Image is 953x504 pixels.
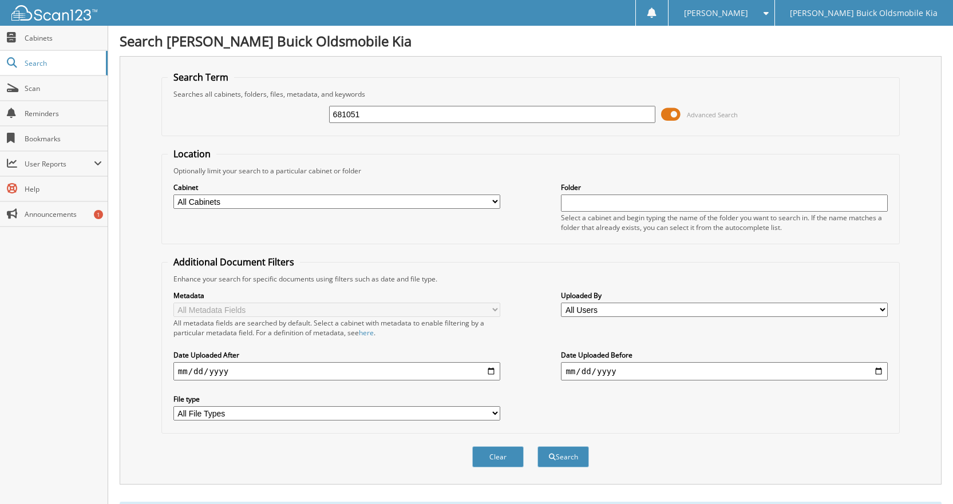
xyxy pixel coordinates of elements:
input: end [561,362,888,380]
button: Search [537,446,589,467]
span: Advanced Search [687,110,738,119]
div: Optionally limit your search to a particular cabinet or folder [168,166,893,176]
label: Uploaded By [561,291,888,300]
label: File type [173,394,500,404]
span: Reminders [25,109,102,118]
div: Searches all cabinets, folders, files, metadata, and keywords [168,89,893,99]
span: Bookmarks [25,134,102,144]
legend: Search Term [168,71,234,84]
span: Help [25,184,102,194]
label: Metadata [173,291,500,300]
a: here [359,328,374,338]
span: [PERSON_NAME] Buick Oldsmobile Kia [790,10,938,17]
img: scan123-logo-white.svg [11,5,97,21]
span: Scan [25,84,102,93]
legend: Location [168,148,216,160]
div: 1 [94,210,103,219]
span: [PERSON_NAME] [684,10,748,17]
span: Announcements [25,209,102,219]
label: Folder [561,182,888,192]
label: Date Uploaded After [173,350,500,360]
div: All metadata fields are searched by default. Select a cabinet with metadata to enable filtering b... [173,318,500,338]
div: Select a cabinet and begin typing the name of the folder you want to search in. If the name match... [561,213,888,232]
label: Date Uploaded Before [561,350,888,360]
button: Clear [472,446,524,467]
legend: Additional Document Filters [168,256,300,268]
label: Cabinet [173,182,500,192]
div: Enhance your search for specific documents using filters such as date and file type. [168,274,893,284]
span: User Reports [25,159,94,169]
input: start [173,362,500,380]
span: Cabinets [25,33,102,43]
h1: Search [PERSON_NAME] Buick Oldsmobile Kia [120,31,942,50]
span: Search [25,58,100,68]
